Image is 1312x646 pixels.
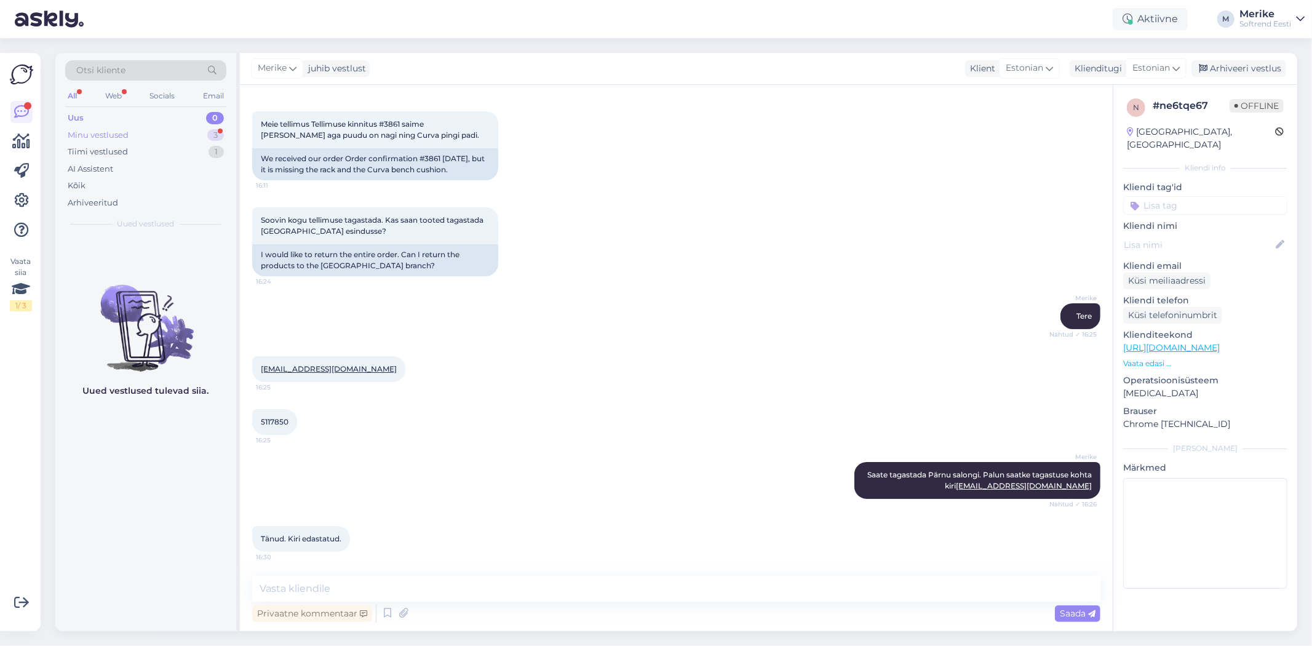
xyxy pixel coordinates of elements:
div: Socials [147,88,177,104]
span: Saate tagastada Pärnu salongi. Palun saatke tagastuse kohta kiri [867,470,1094,490]
span: Merike [1051,293,1097,303]
span: Otsi kliente [76,64,125,77]
input: Lisa nimi [1124,238,1273,252]
span: Soovin kogu tellimuse tagastada. Kas saan tooted tagastada [GEOGRAPHIC_DATA] esindusse? [261,215,485,236]
div: We received our order Order confirmation #3861 [DATE], but it is missing the rack and the Curva b... [252,148,498,180]
div: Web [103,88,124,104]
div: Klient [965,62,995,75]
a: [URL][DOMAIN_NAME] [1123,342,1220,353]
span: 16:25 [256,383,302,392]
a: MerikeSoftrend Eesti [1239,9,1305,29]
p: Uued vestlused tulevad siia. [83,385,209,397]
span: 5117850 [261,417,288,426]
input: Lisa tag [1123,196,1287,215]
div: 1 [209,146,224,158]
div: Klienditugi [1070,62,1122,75]
span: 16:25 [256,436,302,445]
div: Küsi meiliaadressi [1123,273,1211,289]
div: AI Assistent [68,163,113,175]
span: Merike [1051,452,1097,461]
span: Merike [258,62,287,75]
div: 3 [207,129,224,142]
span: Saada [1060,608,1095,619]
div: Arhiveeri vestlus [1191,60,1286,77]
div: Minu vestlused [68,129,129,142]
a: [EMAIL_ADDRESS][DOMAIN_NAME] [261,364,397,373]
p: Kliendi nimi [1123,220,1287,233]
div: Privaatne kommentaar [252,605,372,622]
img: No chats [55,263,236,373]
div: [PERSON_NAME] [1123,443,1287,454]
span: Tere [1076,311,1092,321]
p: Kliendi telefon [1123,294,1287,307]
p: Operatsioonisüsteem [1123,374,1287,387]
div: 0 [206,112,224,124]
span: 16:30 [256,552,302,562]
div: All [65,88,79,104]
span: Meie tellimus Tellimuse kinnitus #3861 saime [PERSON_NAME] aga puudu on nagi ning Curva pingi padi. [261,119,479,140]
div: # ne6tqe67 [1153,98,1230,113]
div: Küsi telefoninumbrit [1123,307,1222,324]
div: Email [201,88,226,104]
img: Askly Logo [10,63,33,86]
span: Nähtud ✓ 16:25 [1049,330,1097,339]
a: [EMAIL_ADDRESS][DOMAIN_NAME] [956,481,1092,490]
span: 16:24 [256,277,302,286]
p: Kliendi email [1123,260,1287,273]
span: 16:11 [256,181,302,190]
div: [GEOGRAPHIC_DATA], [GEOGRAPHIC_DATA] [1127,126,1275,151]
p: Brauser [1123,405,1287,418]
div: 1 / 3 [10,300,32,311]
div: Uus [68,112,84,124]
p: [MEDICAL_DATA] [1123,387,1287,400]
p: Klienditeekond [1123,329,1287,341]
div: Merike [1239,9,1291,19]
div: Vaata siia [10,256,32,311]
div: Kõik [68,180,85,192]
div: Kliendi info [1123,162,1287,173]
div: Tiimi vestlused [68,146,128,158]
span: Nähtud ✓ 16:26 [1049,500,1097,509]
div: Aktiivne [1113,8,1188,30]
div: M [1217,10,1234,28]
div: juhib vestlust [303,62,366,75]
p: Chrome [TECHNICAL_ID] [1123,418,1287,431]
span: n [1133,103,1139,112]
span: Tänud. Kiri edastatud. [261,534,341,543]
span: Estonian [1132,62,1170,75]
p: Märkmed [1123,461,1287,474]
p: Kliendi tag'id [1123,181,1287,194]
span: Estonian [1006,62,1043,75]
span: Offline [1230,99,1284,113]
div: Softrend Eesti [1239,19,1291,29]
div: Arhiveeritud [68,197,118,209]
p: Vaata edasi ... [1123,358,1287,369]
span: Uued vestlused [117,218,175,229]
div: I would like to return the entire order. Can I return the products to the [GEOGRAPHIC_DATA] branch? [252,244,498,276]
